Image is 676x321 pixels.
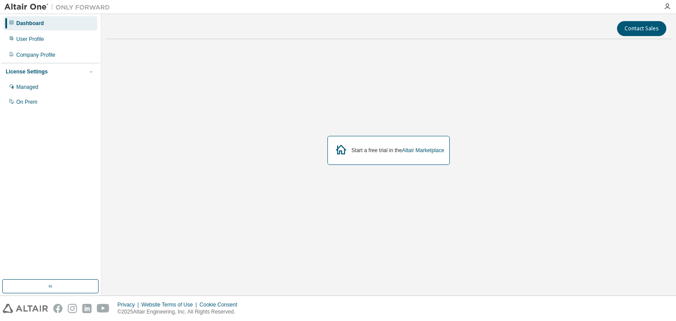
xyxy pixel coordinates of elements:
[118,301,141,308] div: Privacy
[16,36,44,43] div: User Profile
[617,21,666,36] button: Contact Sales
[3,304,48,313] img: altair_logo.svg
[82,304,92,313] img: linkedin.svg
[141,301,199,308] div: Website Terms of Use
[118,308,242,316] p: © 2025 Altair Engineering, Inc. All Rights Reserved.
[68,304,77,313] img: instagram.svg
[16,51,55,58] div: Company Profile
[352,147,445,154] div: Start a free trial in the
[53,304,62,313] img: facebook.svg
[4,3,114,11] img: Altair One
[16,84,38,91] div: Managed
[16,20,44,27] div: Dashboard
[199,301,242,308] div: Cookie Consent
[402,147,444,153] a: Altair Marketplace
[16,98,37,106] div: On Prem
[97,304,110,313] img: youtube.svg
[6,68,48,75] div: License Settings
